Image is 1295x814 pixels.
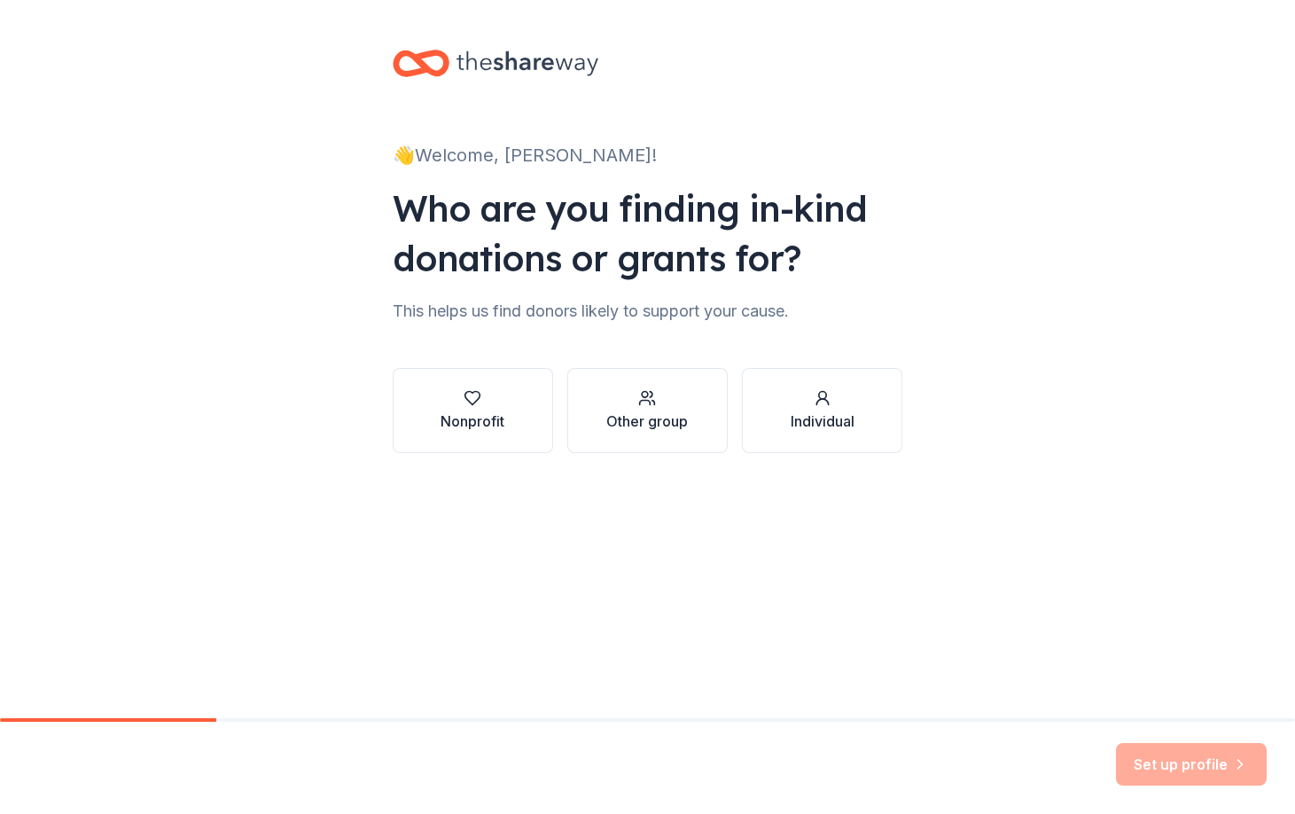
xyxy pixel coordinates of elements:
button: Individual [742,368,902,453]
div: Other group [606,411,688,432]
div: Nonprofit [441,411,504,432]
button: Nonprofit [393,368,553,453]
div: 👋 Welcome, [PERSON_NAME]! [393,141,903,169]
button: Other group [567,368,728,453]
div: Individual [791,411,854,432]
div: This helps us find donors likely to support your cause. [393,297,903,325]
div: Who are you finding in-kind donations or grants for? [393,184,903,283]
